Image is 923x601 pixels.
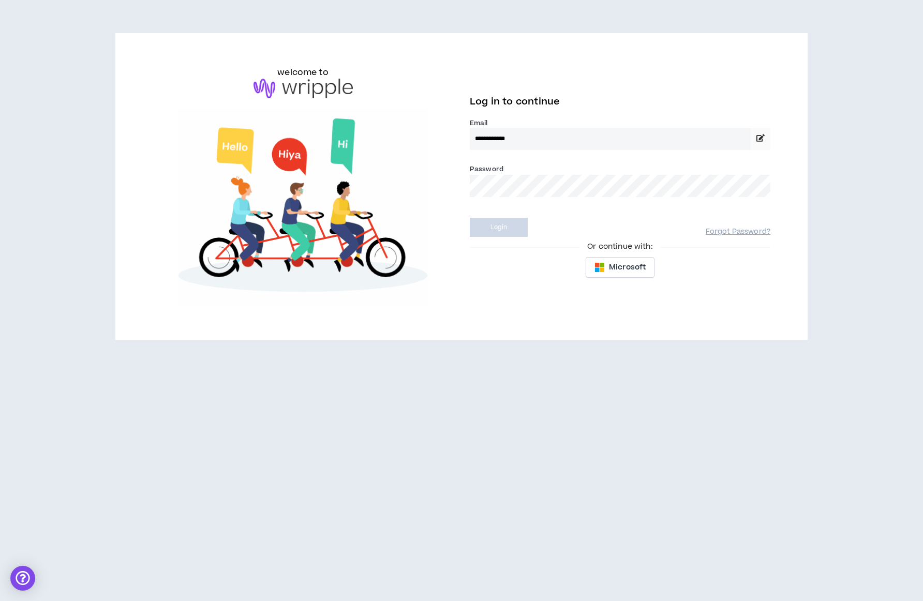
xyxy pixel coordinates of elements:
div: Open Intercom Messenger [10,566,35,591]
button: Login [470,218,528,237]
label: Email [470,118,770,128]
img: Welcome to Wripple [153,109,453,307]
label: Password [470,164,503,174]
span: Log in to continue [470,95,560,108]
span: Microsoft [609,262,646,273]
span: Or continue with: [580,241,660,252]
img: logo-brand.png [254,79,353,98]
h6: welcome to [277,66,329,79]
a: Forgot Password? [706,227,770,237]
button: Microsoft [586,257,654,278]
